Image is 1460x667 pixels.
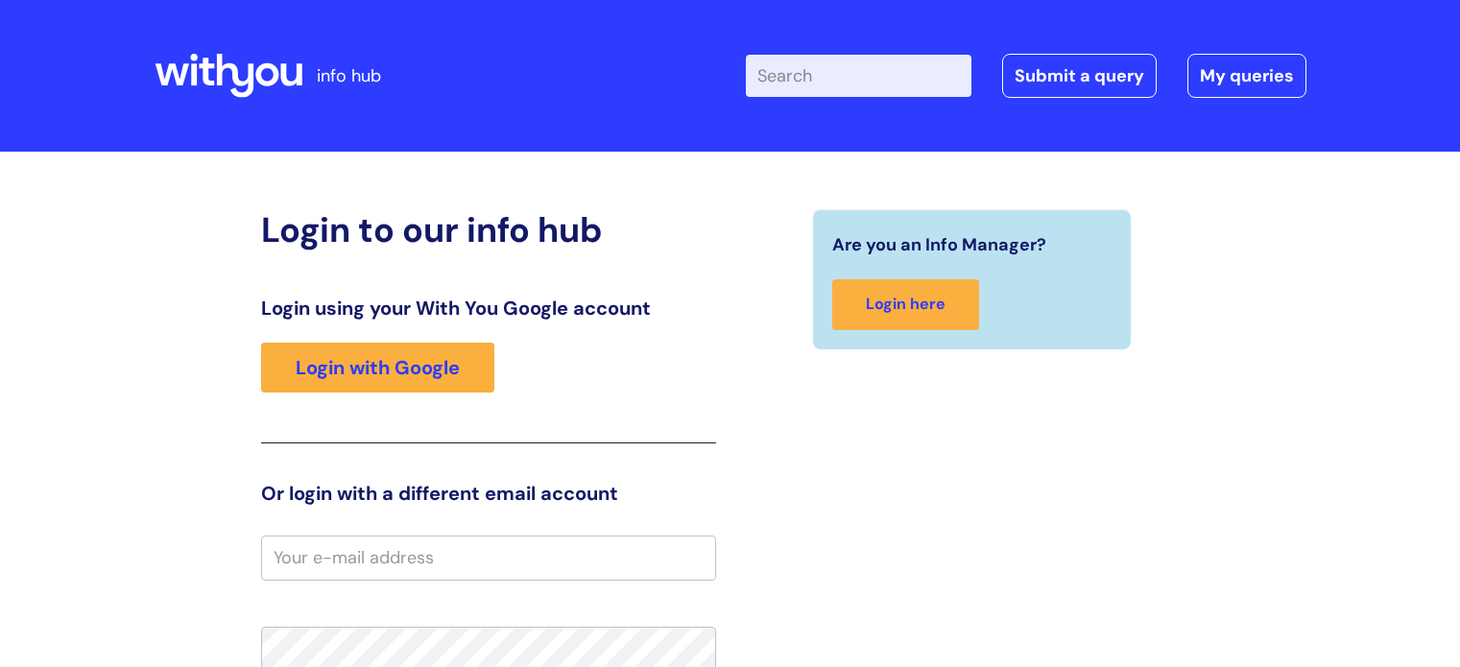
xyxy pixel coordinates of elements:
[261,482,716,505] h3: Or login with a different email account
[261,209,716,250] h2: Login to our info hub
[832,229,1046,260] span: Are you an Info Manager?
[261,297,716,320] h3: Login using your With You Google account
[317,60,381,91] p: info hub
[261,343,494,393] a: Login with Google
[1002,54,1157,98] a: Submit a query
[832,279,979,330] a: Login here
[261,536,716,580] input: Your e-mail address
[746,55,971,97] input: Search
[1187,54,1306,98] a: My queries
